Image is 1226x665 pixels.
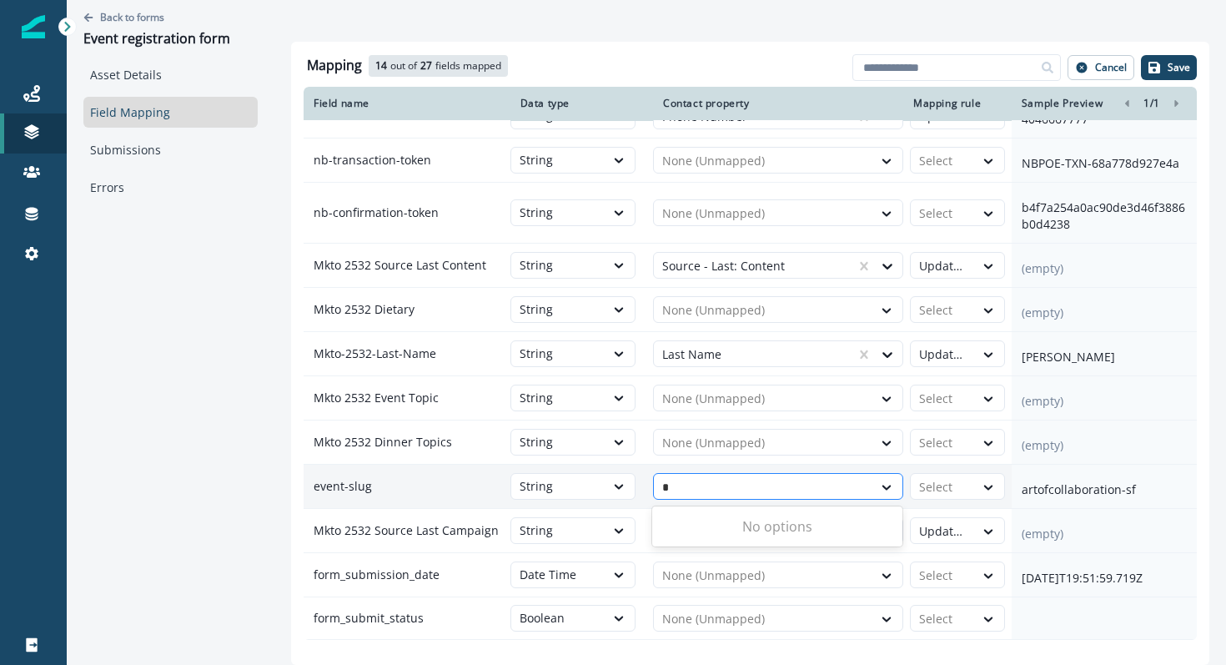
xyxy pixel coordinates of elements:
[304,427,510,457] p: Mkto 2532 Dinner Topics
[913,97,1002,110] div: Mapping rule
[304,560,510,590] p: form_submission_date
[390,58,417,73] p: out of
[304,516,510,546] p: Mkto 2532 Source Last Campaign
[304,295,510,325] p: Mkto 2532 Dietary
[304,198,510,228] p: nb-confirmation-token
[520,301,596,318] div: String
[375,58,387,73] p: 14
[1022,199,1187,233] p: b4f7a254a0ac90de3d46f3886b0d4238
[1143,97,1160,110] p: 1 / 1
[520,204,596,221] div: String
[1022,437,1187,454] p: (empty)
[663,97,750,110] p: Contact property
[520,152,596,169] div: String
[1168,62,1190,73] p: Save
[520,478,596,495] div: String
[304,250,510,280] p: Mkto 2532 Source Last Content
[520,97,643,110] div: Data type
[1022,97,1103,110] p: Sample Preview
[520,434,596,451] div: String
[652,510,902,543] div: No options
[1022,155,1187,172] p: NBPOE-TXN-68a778d927e4a
[520,390,596,406] div: String
[83,134,258,165] a: Submissions
[304,603,510,633] p: form_submit_status
[1022,393,1187,410] p: (empty)
[100,10,164,24] p: Back to forms
[83,172,258,203] a: Errors
[314,97,500,110] div: Field name
[1117,93,1137,113] button: left-icon
[1095,62,1127,73] p: Cancel
[520,610,596,627] div: Boolean
[420,58,432,73] p: 27
[1022,305,1187,321] p: (empty)
[22,15,45,38] img: Inflection
[304,471,510,501] p: event-slug
[1022,481,1187,498] p: artofcollaboration-sf
[304,145,510,175] p: nb-transaction-token
[1022,570,1187,587] p: [DATE]T19:51:59.719Z
[83,97,258,128] a: Field Mapping
[1022,260,1187,277] p: (empty)
[435,58,501,73] p: fields mapped
[1167,93,1187,113] button: Right-forward-icon
[1022,526,1187,542] p: (empty)
[520,567,596,583] div: Date Time
[304,339,510,369] p: Mkto-2532-Last-Name
[520,257,596,274] div: String
[83,31,230,49] div: Event registration form
[307,58,362,73] h2: Mapping
[83,59,258,90] a: Asset Details
[520,345,596,362] div: String
[304,383,510,413] p: Mkto 2532 Event Topic
[83,10,164,24] button: Go back
[1022,349,1187,365] p: [PERSON_NAME]
[520,522,596,539] div: String
[1141,55,1197,80] button: Save
[1068,55,1134,80] button: Cancel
